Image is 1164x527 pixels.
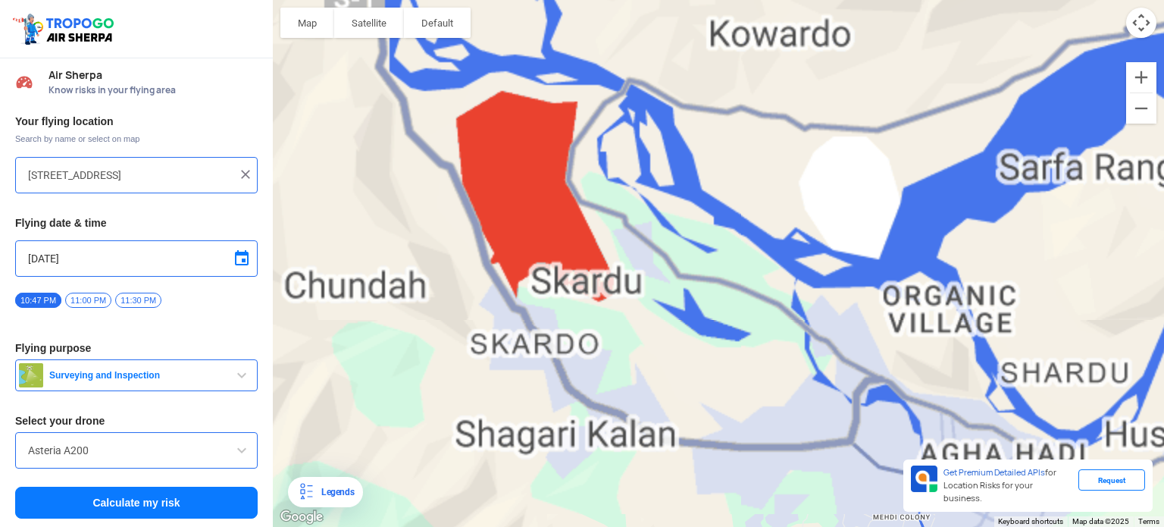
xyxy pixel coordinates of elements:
button: Map camera controls [1126,8,1156,38]
button: Surveying and Inspection [15,359,258,391]
span: 11:30 PM [115,293,161,308]
span: Surveying and Inspection [43,369,233,381]
h3: Your flying location [15,116,258,127]
img: Premium APIs [911,466,937,492]
span: 10:47 PM [15,293,61,308]
button: Show street map [280,8,334,38]
input: Search your flying location [28,166,233,184]
button: Show satellite imagery [334,8,404,38]
img: Risk Scores [15,73,33,91]
input: Search by name or Brand [28,441,245,460]
div: Request [1078,469,1145,491]
span: Map data ©2025 [1072,517,1129,525]
span: Search by name or select on map [15,133,258,145]
input: Select Date [28,249,245,268]
img: Legends [297,483,315,501]
img: survey.png [19,363,43,387]
a: Terms [1138,517,1159,525]
div: for Location Risks for your business. [937,466,1078,506]
button: Zoom in [1126,62,1156,93]
h3: Flying purpose [15,343,258,353]
h3: Flying date & time [15,218,258,228]
span: Air Sherpa [48,69,258,81]
span: 11:00 PM [65,293,111,308]
button: Calculate my risk [15,487,258,519]
h3: Select your drone [15,416,258,426]
img: Google [277,507,327,527]
img: ic_tgdronemaps.svg [11,11,119,46]
button: Zoom out [1126,93,1156,124]
span: Get Premium Detailed APIs [943,467,1045,478]
div: Legends [315,483,354,501]
img: ic_close.png [238,167,253,182]
span: Know risks in your flying area [48,84,258,96]
a: Open this area in Google Maps (opens a new window) [277,507,327,527]
button: Keyboard shortcuts [998,516,1063,527]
